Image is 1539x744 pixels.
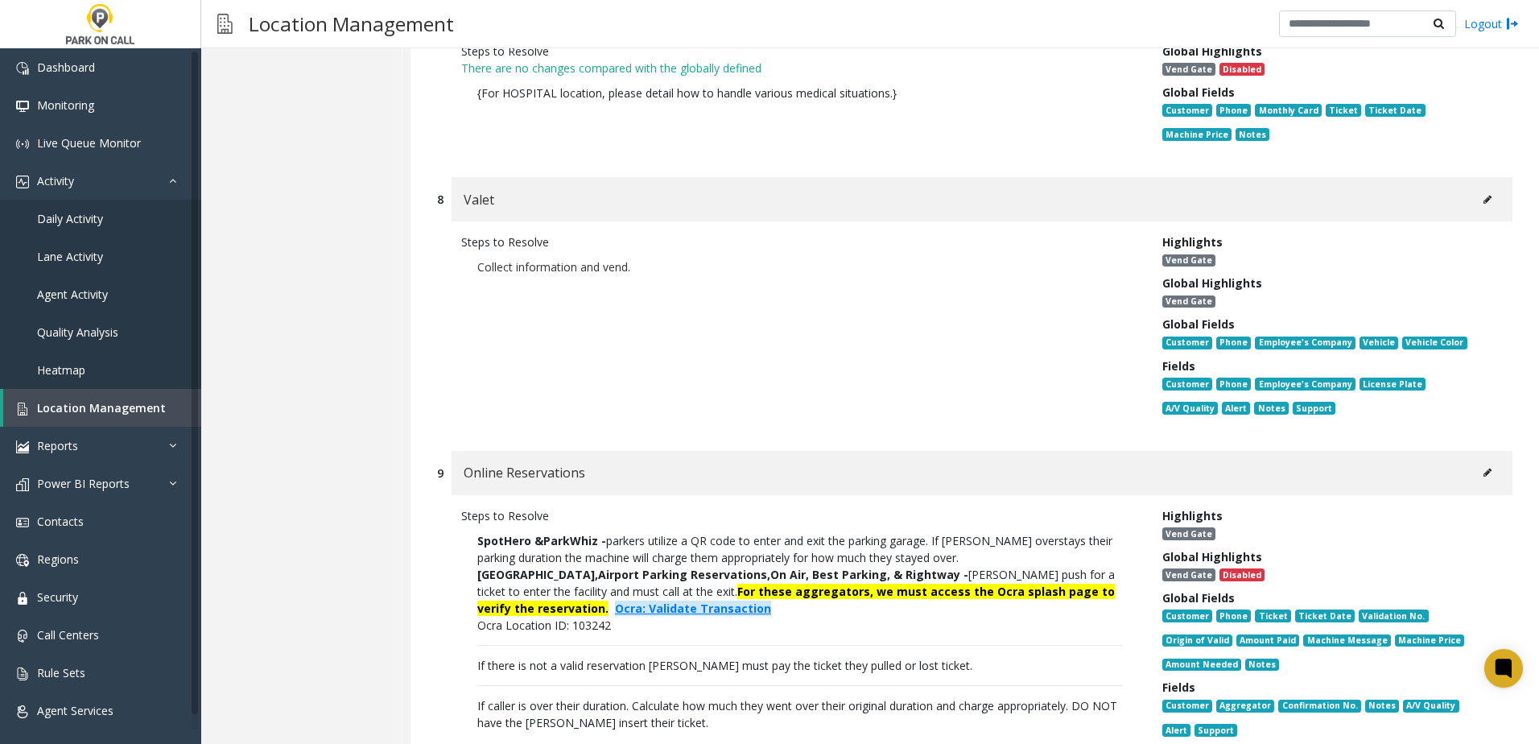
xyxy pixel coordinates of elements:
[464,189,494,210] span: Valet
[1162,724,1190,737] span: Alert
[37,589,78,605] span: Security
[37,665,85,680] span: Rule Sets
[1162,128,1232,141] span: Machine Price
[1236,128,1269,141] span: Notes
[1365,700,1399,713] span: Notes
[1162,104,1212,117] span: Customer
[1162,254,1215,267] span: Vend Gate
[1254,402,1288,415] span: Notes
[1395,634,1464,647] span: Machine Price
[1162,275,1262,291] span: Global Highlights
[37,476,130,491] span: Power BI Reports
[16,592,29,605] img: 'icon'
[16,668,29,680] img: 'icon'
[1360,378,1426,391] span: License Plate
[1219,568,1265,581] span: Disabled
[1506,15,1519,32] img: logout
[1255,104,1321,117] span: Monthly Card
[37,135,141,151] span: Live Queue Monitor
[1245,659,1279,672] span: Notes
[1255,378,1355,391] span: Employee's Company
[1216,700,1274,713] span: Aggregator
[1162,527,1215,540] span: Vend Gate
[37,362,85,378] span: Heatmap
[1402,337,1467,349] span: Vehicle Color
[16,630,29,643] img: 'icon'
[37,249,103,264] span: Lane Activity
[1293,402,1335,415] span: Support
[37,400,166,415] span: Location Management
[1162,610,1212,622] span: Customer
[37,60,95,75] span: Dashboard
[37,514,84,529] span: Contacts
[1194,724,1237,737] span: Support
[461,76,1138,110] p: {For HOSPITAL location, please detail how to handle various medical situations.}
[461,43,1138,60] div: Steps to Resolve
[477,657,1122,674] p: If there is not a valid reservation [PERSON_NAME] must pay the ticket they pulled or lost ticket.
[477,584,1115,616] font: For these aggregators, we must access the Ocra splash page to verify the reservation.
[3,389,201,427] a: Location Management
[1162,634,1232,647] span: Origin of Valid
[1295,610,1355,622] span: Ticket Date
[16,705,29,718] img: 'icon'
[37,438,78,453] span: Reports
[543,533,648,548] span: parkers
[1162,234,1223,250] span: Highlights
[598,567,770,582] span: Airport Parking Reservations,
[437,465,444,482] div: 9
[1216,337,1251,349] span: Phone
[464,462,585,483] span: Online Reservations
[543,533,606,548] b: ParkWhiz -
[16,554,29,567] img: 'icon'
[1464,15,1519,32] a: Logout
[37,627,99,643] span: Call Centers
[16,138,29,151] img: 'icon'
[37,287,108,302] span: Agent Activity
[477,533,1112,565] span: utilize a QR code to enter and exit the parking garage. If [PERSON_NAME] overstays their parking ...
[477,567,1115,616] span: [PERSON_NAME] push for a ticket to enter the facility and must call at the exit.
[16,516,29,529] img: 'icon'
[1359,610,1428,622] span: Validation No.
[16,176,29,188] img: 'icon'
[1162,402,1218,415] span: A/V Quality
[16,478,29,491] img: 'icon'
[1162,590,1235,606] span: Global Fields
[1326,104,1361,117] span: Ticket
[1222,402,1250,415] span: Alert
[1162,680,1195,695] span: Fields
[1162,85,1235,100] span: Global Fields
[477,533,543,548] b: SpotHero &
[1236,634,1299,647] span: Amount Paid
[477,567,598,582] span: [GEOGRAPHIC_DATA],
[37,211,103,226] span: Daily Activity
[1255,610,1290,622] span: Ticket
[1403,700,1459,713] span: A/V Quality
[1162,508,1223,523] span: Highlights
[1278,700,1360,713] span: Confirmation No.
[1162,378,1212,391] span: Customer
[770,567,968,582] span: On Air, Best Parking, & Rightway -
[1162,296,1215,308] span: Vend Gate
[1303,634,1390,647] span: Machine Message
[16,100,29,113] img: 'icon'
[16,62,29,75] img: 'icon'
[1162,63,1215,76] span: Vend Gate
[477,618,611,633] span: Ocra Location ID: 103242
[615,601,771,616] a: Ocra: Validate Transaction
[461,234,1138,250] div: Steps to Resolve
[1162,316,1235,332] span: Global Fields
[37,97,94,113] span: Monitoring
[37,324,118,340] span: Quality Analysis
[437,191,444,208] div: 8
[1162,358,1195,374] span: Fields
[1162,549,1262,564] span: Global Highlights
[1162,568,1215,581] span: Vend Gate
[1162,43,1262,59] span: Global Highlights
[16,403,29,415] img: 'icon'
[1216,104,1251,117] span: Phone
[1255,337,1355,349] span: Employee's Company
[1219,63,1265,76] span: Disabled
[477,259,630,275] span: Collect information and vend.
[1162,337,1212,349] span: Customer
